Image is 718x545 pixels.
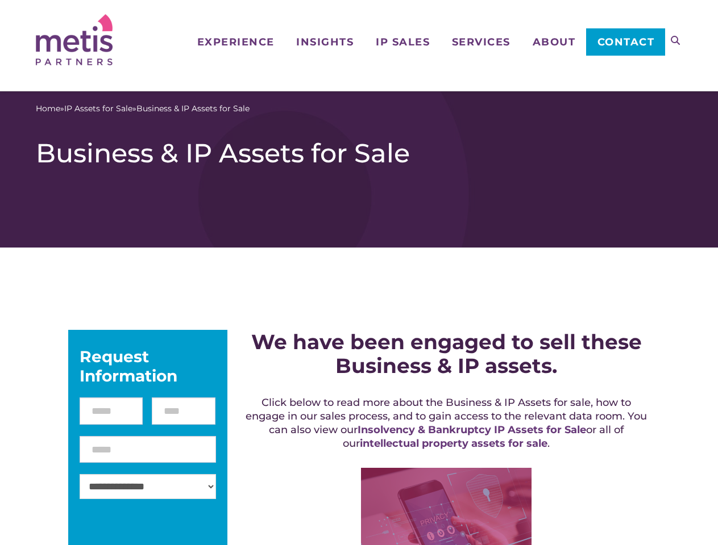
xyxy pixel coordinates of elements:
span: » » [36,103,250,115]
span: Insights [296,37,354,47]
strong: We have been engaged to sell these Business & IP assets. [251,329,642,378]
a: Insolvency & Bankruptcy IP Assets for Sale [358,424,586,436]
span: Experience [197,37,275,47]
h5: Click below to read more about the Business & IP Assets for sale, how to engage in our sales proc... [243,396,650,450]
img: Metis Partners [36,14,113,65]
span: About [533,37,576,47]
div: Request Information [80,347,216,385]
span: Business & IP Assets for Sale [136,103,250,115]
a: Home [36,103,60,115]
span: Contact [597,37,655,47]
a: Contact [586,28,665,56]
a: IP Assets for Sale [64,103,132,115]
a: intellectual property assets for sale [360,437,547,450]
span: Services [452,37,511,47]
span: IP Sales [376,37,430,47]
h1: Business & IP Assets for Sale [36,137,682,169]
